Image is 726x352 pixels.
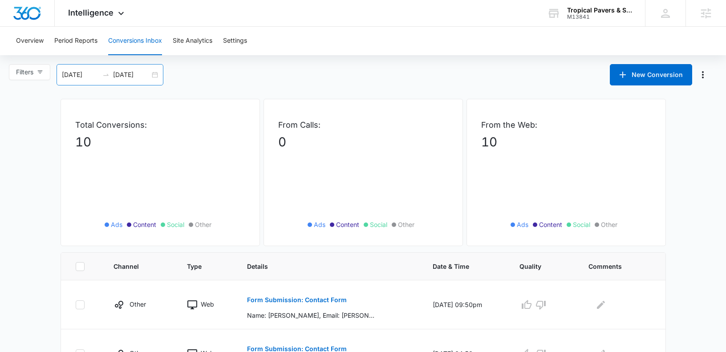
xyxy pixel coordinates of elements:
span: Other [195,220,211,229]
p: Web [201,299,214,309]
span: Content [133,220,156,229]
span: Content [336,220,359,229]
button: Settings [223,27,247,55]
input: Start date [62,70,99,80]
p: 0 [278,133,448,151]
span: Other [398,220,414,229]
p: From the Web: [481,119,651,131]
p: Total Conversions: [75,119,245,131]
span: Details [247,262,398,271]
button: Overview [16,27,44,55]
span: Channel [114,262,153,271]
button: Edit Comments [594,298,608,312]
p: 10 [481,133,651,151]
p: Other [130,299,146,309]
span: Date & Time [433,262,485,271]
button: Conversions Inbox [108,27,162,55]
span: Intelligence [68,8,114,17]
span: Quality [519,262,554,271]
div: account id [567,14,632,20]
button: Filters [9,64,50,80]
span: Social [573,220,590,229]
span: Social [370,220,387,229]
p: From Calls: [278,119,448,131]
span: Filters [16,67,33,77]
span: Content [539,220,562,229]
button: Period Reports [54,27,97,55]
span: Ads [517,220,528,229]
p: Form Submission: Contact Form [247,297,347,303]
input: End date [113,70,150,80]
div: account name [567,7,632,14]
span: Ads [314,220,325,229]
span: Other [601,220,617,229]
span: Comments [588,262,638,271]
td: [DATE] 09:50pm [422,280,509,329]
span: Social [167,220,184,229]
p: Form Submission: Contact Form [247,346,347,352]
span: Type [187,262,213,271]
button: Site Analytics [173,27,212,55]
span: Ads [111,220,122,229]
span: swap-right [102,71,110,78]
p: Name: [PERSON_NAME], Email: [PERSON_NAME][EMAIL_ADDRESS][DOMAIN_NAME], Phone: [PHONE_NUMBER], Add... [247,311,377,320]
button: Manage Numbers [696,68,710,82]
p: 10 [75,133,245,151]
button: Form Submission: Contact Form [247,289,347,311]
span: to [102,71,110,78]
button: New Conversion [610,64,692,85]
